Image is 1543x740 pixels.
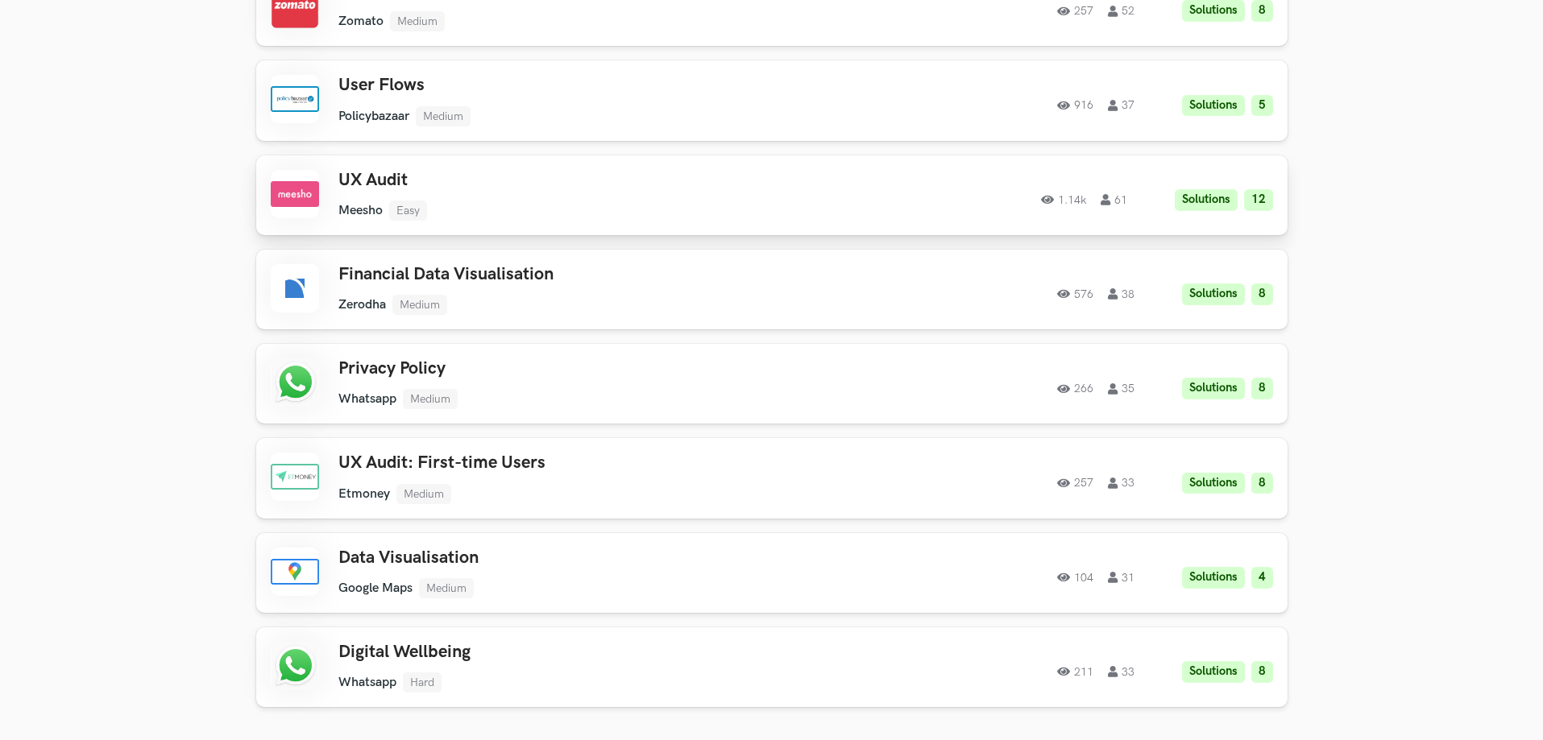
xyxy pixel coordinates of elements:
li: 8 [1251,661,1273,683]
li: 8 [1251,378,1273,399]
h3: Data Visualisation [338,548,796,568]
li: Zerodha [338,297,386,312]
span: 61 [1101,194,1127,205]
span: 257 [1057,6,1093,17]
a: Privacy Policy Whatsapp Medium 266 35 Solutions 8 [256,344,1288,424]
li: Etmoney [338,486,390,502]
li: Whatsapp [338,675,396,690]
span: 266 [1057,383,1093,395]
li: Medium [416,106,471,126]
li: Medium [390,11,445,31]
span: 257 [1057,477,1093,489]
h3: UX Audit [338,170,796,191]
li: Meesho [338,203,383,218]
a: UX Audit Meesho Easy 1.14k 61 Solutions 12 [256,155,1288,235]
li: 4 [1251,567,1273,589]
span: 576 [1057,288,1093,300]
span: 33 [1108,477,1134,489]
li: Zomato [338,14,384,29]
span: 35 [1108,383,1134,395]
a: UX Audit: First-time Users Etmoney Medium 257 33 Solutions 8 [256,438,1288,518]
li: Solutions [1182,283,1245,305]
li: 12 [1244,189,1273,211]
li: Policybazaar [338,109,409,124]
li: Hard [403,672,442,692]
li: Google Maps [338,581,413,596]
span: 52 [1108,6,1134,17]
span: 916 [1057,100,1093,111]
span: 37 [1108,100,1134,111]
li: Solutions [1182,378,1245,399]
li: Solutions [1182,661,1245,683]
li: Easy [389,201,427,221]
li: Medium [396,484,451,504]
span: 33 [1108,666,1134,677]
li: Solutions [1182,473,1245,494]
li: Whatsapp [338,391,396,407]
span: 211 [1057,666,1093,677]
a: Digital Wellbeing Whatsapp Hard 211 33 Solutions 8 [256,627,1288,707]
li: 8 [1251,283,1273,305]
li: Solutions [1175,189,1238,211]
li: Solutions [1182,95,1245,117]
h3: UX Audit: First-time Users [338,453,796,473]
span: 38 [1108,288,1134,300]
span: 104 [1057,572,1093,583]
li: 5 [1251,95,1273,117]
h3: Digital Wellbeing [338,642,796,663]
li: 8 [1251,473,1273,494]
a: User Flows Policybazaar Medium 916 37 Solutions 5 [256,60,1288,140]
h3: User Flows [338,75,796,96]
li: Medium [419,578,474,598]
li: Medium [392,295,447,315]
span: 1.14k [1041,194,1086,205]
li: Medium [403,389,458,409]
h3: Privacy Policy [338,358,796,379]
a: Data Visualisation Google Maps Medium 104 31 Solutions 4 [256,533,1288,613]
span: 31 [1108,572,1134,583]
li: Solutions [1182,567,1245,589]
h3: Financial Data Visualisation [338,264,796,285]
a: Financial Data Visualisation Zerodha Medium 576 38 Solutions 8 [256,250,1288,329]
